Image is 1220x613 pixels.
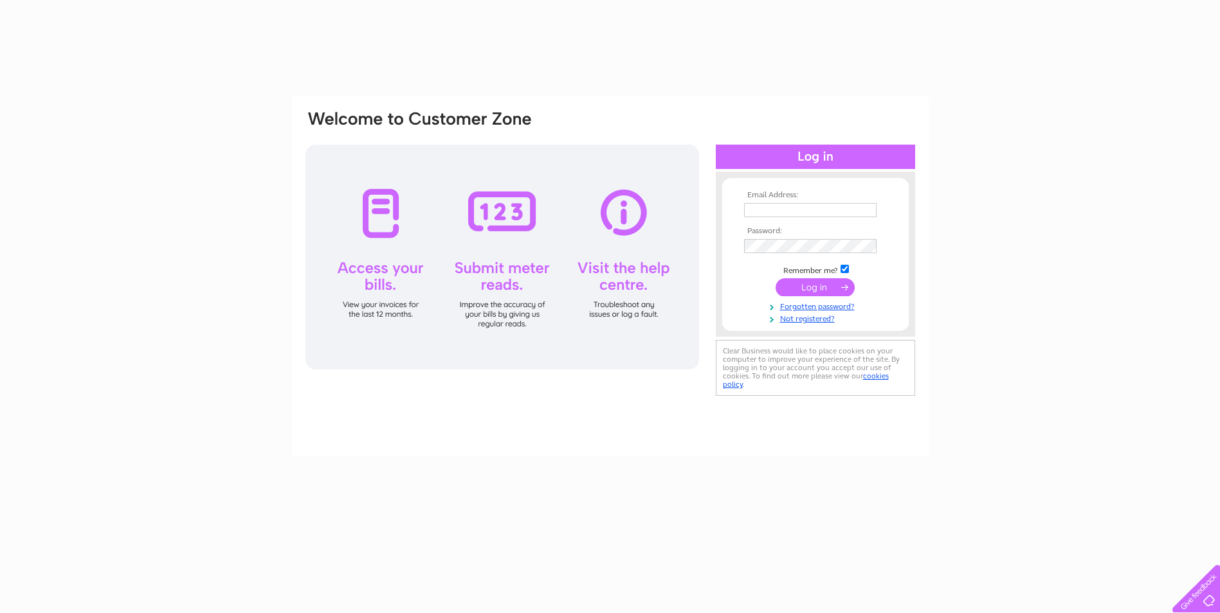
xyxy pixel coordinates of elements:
[744,299,890,312] a: Forgotten password?
[723,371,889,389] a: cookies policy
[776,278,855,296] input: Submit
[741,263,890,276] td: Remember me?
[741,227,890,236] th: Password:
[744,312,890,324] a: Not registered?
[741,191,890,200] th: Email Address:
[716,340,915,396] div: Clear Business would like to place cookies on your computer to improve your experience of the sit...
